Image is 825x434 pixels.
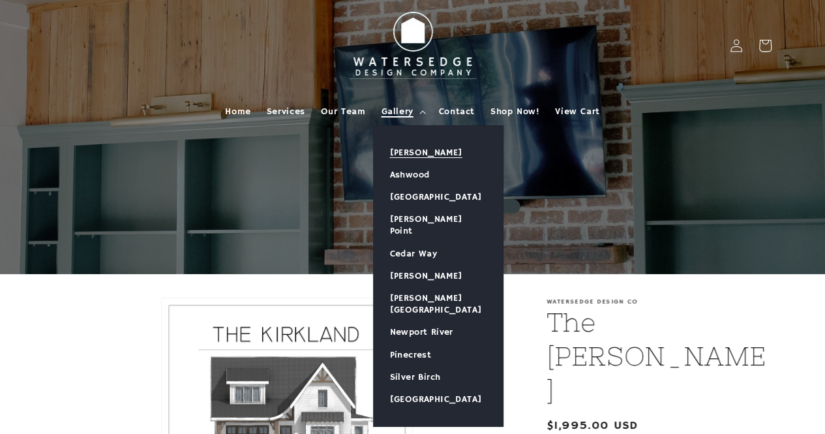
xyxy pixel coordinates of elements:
span: Our Team [321,106,366,117]
span: Gallery [381,106,413,117]
a: [PERSON_NAME] [374,142,503,164]
a: Services [259,98,313,125]
a: Pinecrest [374,344,503,366]
p: Watersedge Design Co [547,298,772,305]
span: Home [225,106,250,117]
span: Contact [439,106,475,117]
img: Watersedge Design Co [341,5,485,86]
a: [PERSON_NAME][GEOGRAPHIC_DATA] [374,287,503,321]
a: Silver Birch [374,366,503,388]
h1: The [PERSON_NAME] [547,305,772,407]
span: Services [267,106,305,117]
a: [GEOGRAPHIC_DATA] [374,388,503,411]
summary: Gallery [373,98,430,125]
a: Shop Now! [483,98,547,125]
a: Newport River [374,321,503,343]
a: Home [217,98,258,125]
a: [GEOGRAPHIC_DATA] [374,186,503,208]
a: Our Team [313,98,374,125]
a: [PERSON_NAME] [374,265,503,287]
span: View Cart [555,106,599,117]
a: Contact [431,98,483,125]
a: Cedar Way [374,243,503,265]
span: Shop Now! [490,106,539,117]
a: [PERSON_NAME] Point [374,208,503,242]
a: View Cart [547,98,607,125]
a: Ashwood [374,164,503,186]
